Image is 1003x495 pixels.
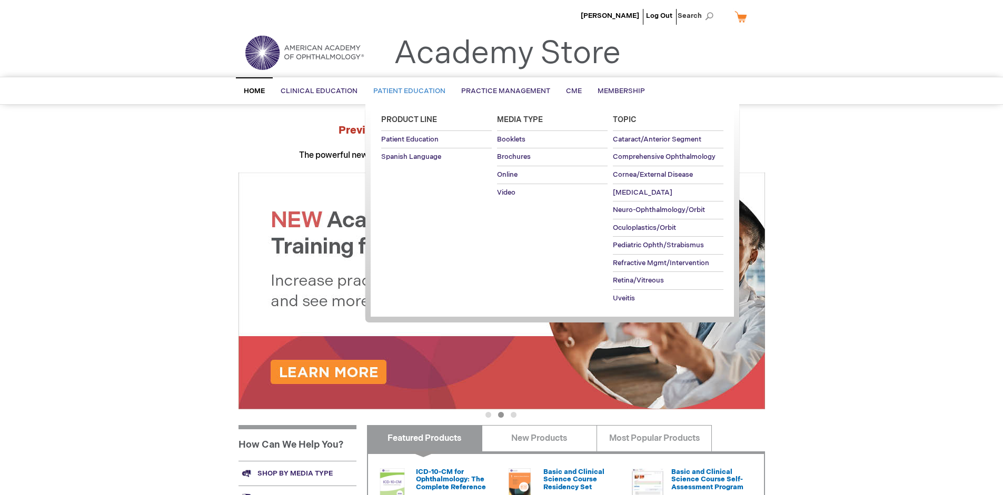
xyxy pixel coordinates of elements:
span: Pediatric Ophth/Strabismus [613,241,704,249]
span: Video [497,188,515,197]
span: Home [244,87,265,95]
span: Retina/Vitreous [613,276,664,285]
button: 1 of 3 [485,412,491,418]
span: Online [497,170,518,179]
span: Search [678,5,718,26]
span: Refractive Mgmt/Intervention [613,259,709,267]
span: Uveitis [613,294,635,302]
span: Neuro-Ophthalmology/Orbit [613,206,705,214]
span: Practice Management [461,87,550,95]
a: Featured Products [367,425,482,451]
span: Oculoplastics/Orbit [613,224,676,232]
strong: Preview the at AAO 2025 [339,124,664,137]
span: Topic [613,115,637,124]
span: Spanish Language [381,153,441,161]
a: Basic and Clinical Science Course Self-Assessment Program [671,468,743,491]
span: Booklets [497,135,525,144]
button: 3 of 3 [511,412,517,418]
span: [MEDICAL_DATA] [613,188,672,197]
h1: How Can We Help You? [239,425,356,461]
a: [PERSON_NAME] [581,12,639,20]
a: Shop by media type [239,461,356,486]
span: Membership [598,87,645,95]
span: Product Line [381,115,437,124]
span: Brochures [497,153,531,161]
span: Clinical Education [281,87,357,95]
span: Cataract/Anterior Segment [613,135,701,144]
span: Media Type [497,115,543,124]
button: 2 of 3 [498,412,504,418]
a: ICD-10-CM for Ophthalmology: The Complete Reference [416,468,486,491]
span: Cornea/External Disease [613,170,693,179]
a: Academy Store [394,35,621,73]
span: Patient Education [373,87,445,95]
a: Most Popular Products [597,425,712,451]
a: New Products [482,425,597,451]
span: CME [566,87,582,95]
a: Basic and Clinical Science Course Residency Set [543,468,604,491]
span: Patient Education [381,135,439,144]
span: Comprehensive Ophthalmology [613,153,716,161]
a: Log Out [646,12,672,20]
